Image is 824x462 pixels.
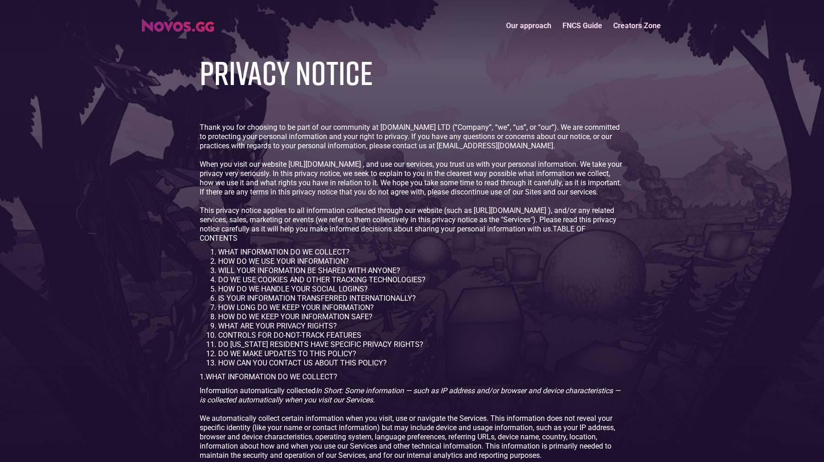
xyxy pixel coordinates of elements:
a: WHAT ARE YOUR PRIVACY RIGHTS? [218,322,337,330]
a: HOW DO WE USE YOUR INFORMATION? [218,257,349,266]
a: HOW LONG DO WE KEEP YOUR INFORMATION? [218,303,374,312]
em: In Short: Some information — such as IP address and/or browser and device characteristics — is co... [200,386,620,404]
p: Thank you for choosing to be part of our community at [DOMAIN_NAME] LTD (“Company”, “we”, “us”, o... [200,123,625,151]
a: IS YOUR INFORMATION TRANSFERRED INTERNATIONALLY? [218,294,416,303]
h1: PRIVACY NOTICE [200,54,373,91]
p: Information automatically collected [200,386,625,405]
a: Our approach [501,16,557,36]
p: We automatically collect certain information when you visit, use or navigate the Services. This i... [200,414,625,460]
p: 1.WHAT INFORMATION DO WE COLLECT? [200,372,625,382]
a: HOW DO WE KEEP YOUR INFORMATION SAFE? [218,312,372,321]
a: DO WE MAKE UPDATES TO THIS POLICY? [218,349,356,358]
a: HOW CAN YOU CONTACT US ABOUT THIS POLICY? [218,359,387,367]
a: DO WE USE COOKIES AND OTHER TRACKING TECHNOLOGIES? [218,275,426,284]
a: Creators Zone [608,16,666,36]
a: CONTROLS FOR DO-NOT-TRACK FEATURES [218,331,361,340]
a: DO [US_STATE] RESIDENTS HAVE SPECIFIC PRIVACY RIGHTS? [218,340,423,349]
a: WILL YOUR INFORMATION BE SHARED WITH ANYONE? [218,266,400,275]
p: This privacy notice applies to all information collected through our website (such as [URL][DOMAI... [200,206,625,243]
a: FNCS Guide [557,16,608,36]
p: When you visit our website [URL][DOMAIN_NAME] , and use our services, you trust us with your pers... [200,160,625,197]
a: WHAT INFORMATION DO WE COLLECT? [218,248,350,256]
a: HOW DO WE HANDLE YOUR SOCIAL LOGINS? [218,285,368,293]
